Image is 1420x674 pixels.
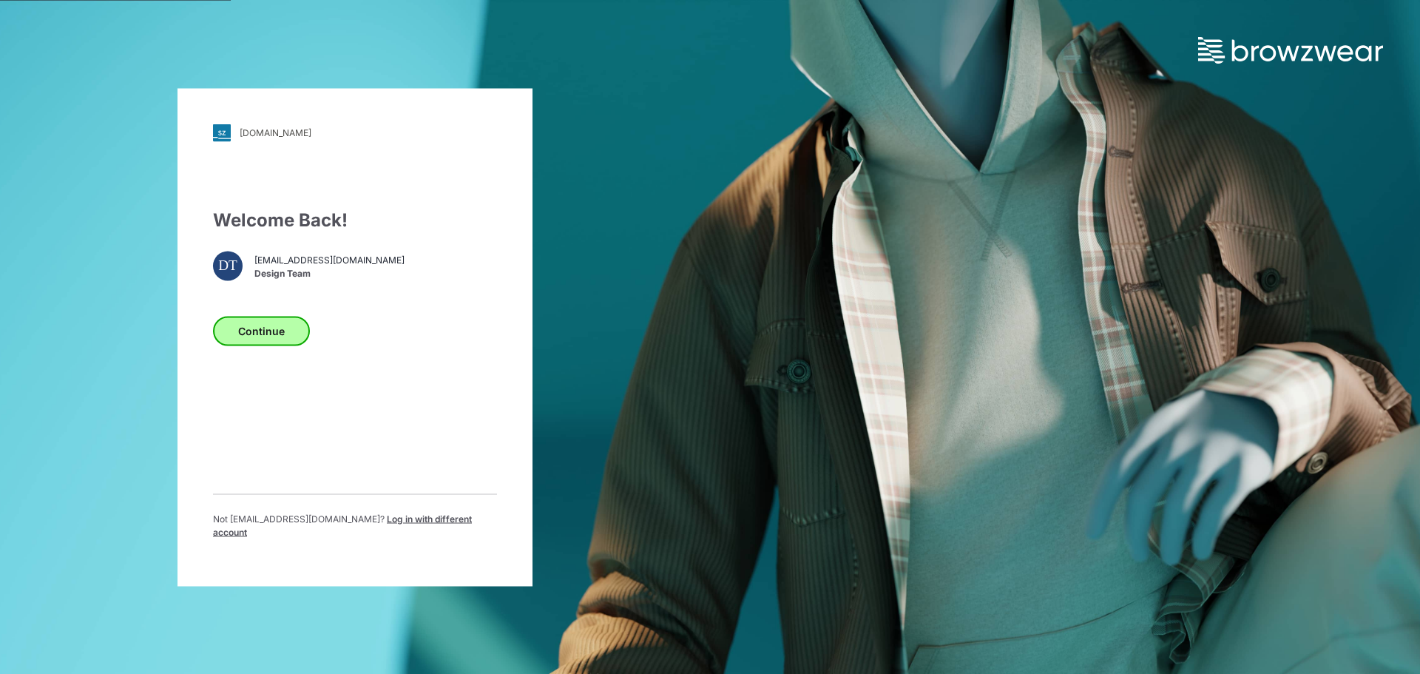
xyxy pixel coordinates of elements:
div: DT [213,251,243,280]
a: [DOMAIN_NAME] [213,124,497,141]
div: [DOMAIN_NAME] [240,127,311,138]
p: Not [EMAIL_ADDRESS][DOMAIN_NAME] ? [213,512,497,539]
button: Continue [213,316,310,346]
img: browzwear-logo.73288ffb.svg [1198,37,1383,64]
span: Design Team [254,267,405,280]
span: [EMAIL_ADDRESS][DOMAIN_NAME] [254,254,405,267]
img: svg+xml;base64,PHN2ZyB3aWR0aD0iMjgiIGhlaWdodD0iMjgiIHZpZXdCb3g9IjAgMCAyOCAyOCIgZmlsbD0ibm9uZSIgeG... [213,124,231,141]
div: Welcome Back! [213,206,497,233]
